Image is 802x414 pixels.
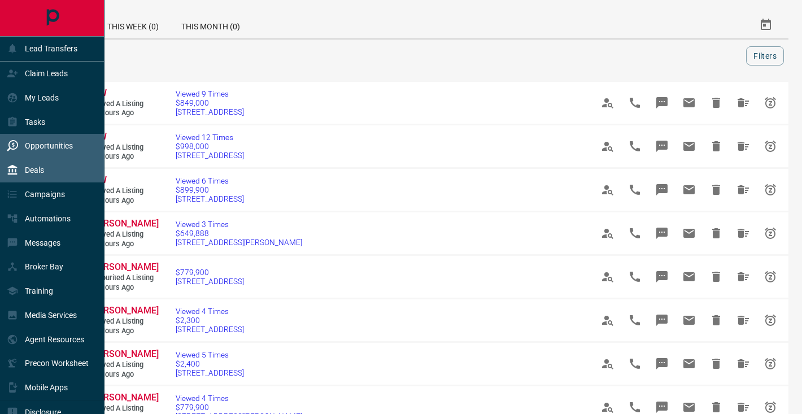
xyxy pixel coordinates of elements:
span: View Profile [594,350,621,377]
span: Hide All from A W [730,176,757,203]
span: Viewed 4 Times [176,394,302,403]
span: [PERSON_NAME] [90,305,159,316]
span: Favourited a Listing [90,273,158,283]
span: Message [648,263,675,290]
a: Viewed 4 Times$2,300[STREET_ADDRESS] [176,307,244,334]
a: [PERSON_NAME] [90,218,158,230]
span: Message [648,220,675,247]
span: Email [675,89,703,116]
span: [PERSON_NAME] [90,218,159,229]
span: $779,900 [176,268,244,277]
span: Email [675,263,703,290]
a: A W [90,175,158,186]
a: Viewed 12 Times$998,000[STREET_ADDRESS] [176,133,244,160]
span: Hide All from Marlyn Montes [730,220,757,247]
span: [PERSON_NAME] [90,392,159,403]
span: Viewed a Listing [90,186,158,196]
span: Viewed a Listing [90,99,158,109]
div: This Month (0) [170,11,251,38]
span: Call [621,220,648,247]
span: $2,300 [176,316,244,325]
span: Snooze [757,307,784,334]
span: View Profile [594,263,621,290]
a: [PERSON_NAME] [90,392,158,404]
span: $779,900 [176,403,302,412]
span: Hide [703,133,730,160]
span: Hide All from Alex Kazeil [730,350,757,377]
span: Hide [703,263,730,290]
span: 21 hours ago [90,108,158,118]
span: Hide [703,220,730,247]
span: Call [621,307,648,334]
span: $649,888 [176,229,302,238]
span: [STREET_ADDRESS] [176,325,244,334]
span: Message [648,133,675,160]
span: Snooze [757,263,784,290]
a: [PERSON_NAME] [90,262,158,273]
a: A W [90,131,158,143]
span: [STREET_ADDRESS] [176,107,244,116]
span: Viewed a Listing [90,230,158,239]
span: Viewed 12 Times [176,133,244,142]
a: Viewed 3 Times$649,888[STREET_ADDRESS][PERSON_NAME] [176,220,302,247]
span: View Profile [594,220,621,247]
span: 21 hours ago [90,283,158,293]
span: Snooze [757,89,784,116]
a: [PERSON_NAME] [90,348,158,360]
span: Email [675,350,703,377]
span: Viewed a Listing [90,143,158,152]
span: Email [675,176,703,203]
span: Email [675,220,703,247]
span: View Profile [594,307,621,334]
span: [PERSON_NAME] [90,348,159,359]
a: Viewed 5 Times$2,400[STREET_ADDRESS] [176,350,244,377]
span: Message [648,176,675,203]
span: Snooze [757,133,784,160]
span: Message [648,350,675,377]
span: Viewed 6 Times [176,176,244,185]
span: $849,000 [176,98,244,107]
a: $779,900[STREET_ADDRESS] [176,268,244,286]
span: 23 hours ago [90,370,158,380]
span: Hide [703,89,730,116]
span: Email [675,307,703,334]
span: Hide All from Kylie Lam [730,307,757,334]
span: Viewed 9 Times [176,89,244,98]
span: Hide All from A W [730,133,757,160]
span: Call [621,263,648,290]
a: Viewed 9 Times$849,000[STREET_ADDRESS] [176,89,244,116]
span: 21 hours ago [90,196,158,206]
span: Call [621,176,648,203]
span: Email [675,133,703,160]
span: $998,000 [176,142,244,151]
span: View Profile [594,176,621,203]
span: 21 hours ago [90,152,158,162]
span: Message [648,89,675,116]
span: Hide [703,307,730,334]
span: Viewed a Listing [90,404,158,413]
span: [STREET_ADDRESS] [176,277,244,286]
span: $2,400 [176,359,244,368]
span: View Profile [594,89,621,116]
span: Viewed 4 Times [176,307,244,316]
span: Call [621,133,648,160]
span: Viewed 5 Times [176,350,244,359]
span: View Profile [594,133,621,160]
a: A W [90,88,158,99]
span: Viewed a Listing [90,317,158,326]
span: Message [648,307,675,334]
button: Select Date Range [752,11,779,38]
span: [STREET_ADDRESS] [176,151,244,160]
div: This Week (0) [96,11,170,38]
span: $899,900 [176,185,244,194]
span: Viewed a Listing [90,360,158,370]
span: 23 hours ago [90,326,158,336]
span: Viewed 3 Times [176,220,302,229]
span: [STREET_ADDRESS][PERSON_NAME] [176,238,302,247]
span: Snooze [757,220,784,247]
span: 21 hours ago [90,239,158,249]
span: [PERSON_NAME] [90,262,159,272]
span: Snooze [757,176,784,203]
span: [STREET_ADDRESS] [176,368,244,377]
span: [STREET_ADDRESS] [176,194,244,203]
